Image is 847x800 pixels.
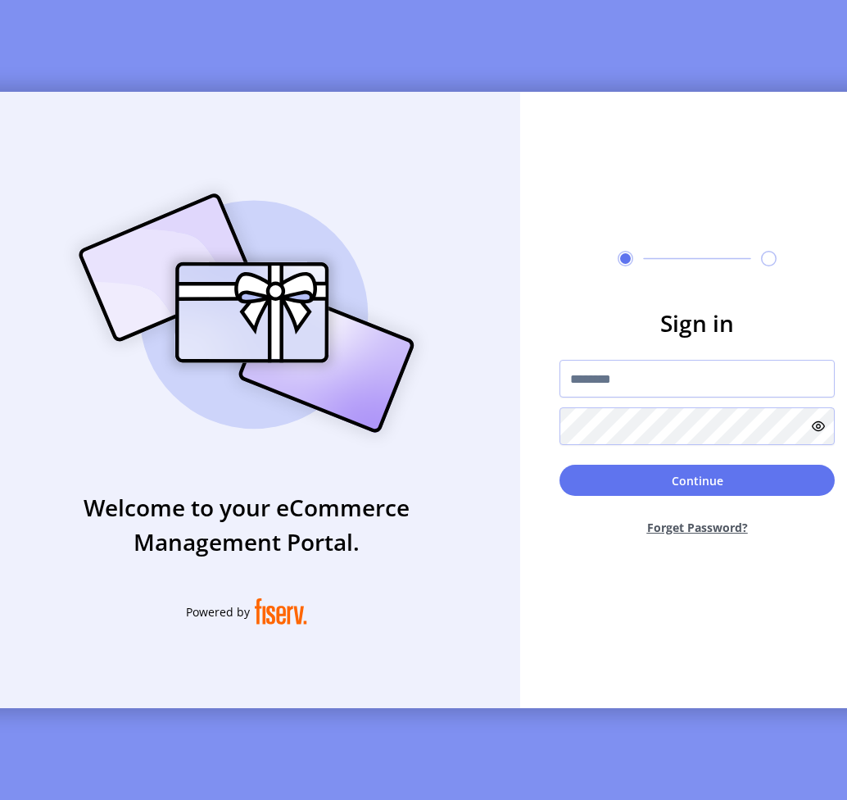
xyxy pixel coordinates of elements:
h3: Sign in [559,306,835,340]
span: Powered by [186,603,250,620]
img: card_Illustration.svg [54,175,439,451]
button: Continue [559,465,835,496]
button: Forget Password? [559,506,835,549]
